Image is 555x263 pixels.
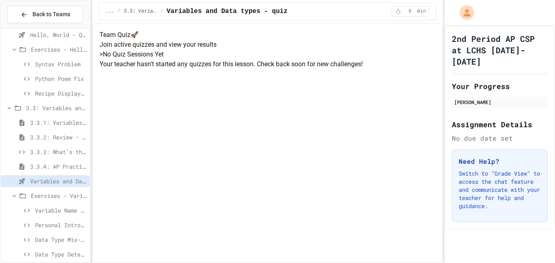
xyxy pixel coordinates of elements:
h4: Team Quiz 🚀 [100,30,436,40]
p: Your teacher hasn't started any quizzes for this lesson. Check back soon for new challenges! [100,59,436,69]
h2: Your Progress [452,80,548,92]
span: Recipe Display Mix-Up [35,89,87,98]
span: min [417,8,426,15]
p: Switch to "Grade View" to access the chat feature and communicate with your teacher for help and ... [459,170,541,210]
h2: Assignment Details [452,119,548,130]
span: 3.3: Variables and Data Types [124,8,157,15]
p: Join active quizzes and view your results [100,40,436,50]
span: 3.3.4: AP Practice - Variables [30,162,87,171]
span: Syntax Problem [35,60,87,68]
span: Variable Name Fixer [35,206,87,215]
span: / [160,8,163,15]
button: Back to Teams [7,6,83,23]
span: 3.3: Variables and Data Types [26,104,87,112]
h5: > No Quiz Sessions Yet [100,50,436,59]
span: Data Type Detective [35,250,87,259]
span: Exercises - Variables and Data Types [31,191,87,200]
span: Personal Introduction [35,221,87,229]
div: My Account [451,3,476,22]
span: ... [106,8,115,15]
span: / [117,8,120,15]
span: Variables and Data types - quiz [30,177,87,185]
span: Data Type Mix-Up [35,235,87,244]
span: Variables and Data types - quiz [167,7,288,16]
span: 3.3.1: Variables and Data Types [30,118,87,127]
span: Exercises - Hello, World! [31,45,87,54]
span: 3.3.2: Review - Variables and Data Types [30,133,87,141]
h3: Need Help? [459,156,541,166]
span: 9 [403,8,416,15]
span: Python Poem Fix [35,74,87,83]
span: Back to Teams [33,10,70,19]
h1: 2nd Period AP CSP at LCHS [DATE]-[DATE] [452,33,548,67]
span: 3.3.3: What's the Type? [30,148,87,156]
span: Hello, World - Quiz [30,30,87,39]
div: No due date set [452,133,548,143]
div: [PERSON_NAME] [454,98,545,106]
